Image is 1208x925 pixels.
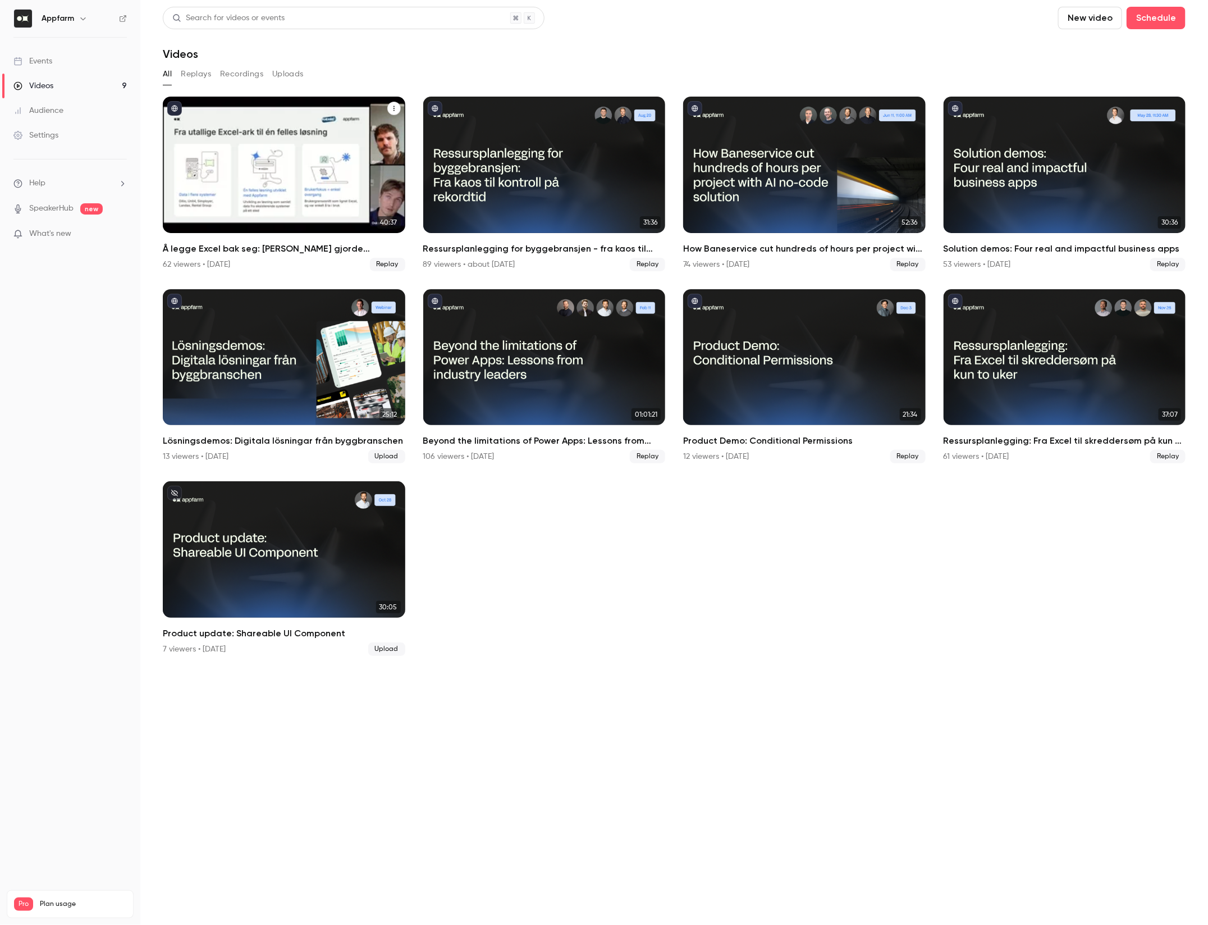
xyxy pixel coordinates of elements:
[13,130,58,141] div: Settings
[683,97,926,271] a: 52:36How Baneservice cut hundreds of hours per project with AI no-code solution74 viewers • [DATE...
[167,486,182,500] button: unpublished
[163,259,230,270] div: 62 viewers • [DATE]
[948,294,963,308] button: published
[944,242,1186,256] h2: Solution demos: Four real and impactful business apps
[423,242,666,256] h2: Ressursplanlegging for byggebransjen - fra kaos til kontroll på rekordtid
[640,216,661,229] span: 31:36
[944,97,1186,271] a: 30:36Solution demos: Four real and impactful business apps53 viewers • [DATE]Replay
[13,56,52,67] div: Events
[890,450,926,463] span: Replay
[220,65,263,83] button: Recordings
[630,450,665,463] span: Replay
[423,259,515,270] div: 89 viewers • about [DATE]
[1150,258,1186,271] span: Replay
[1158,216,1181,229] span: 30:36
[423,97,666,271] a: 31:36Ressursplanlegging for byggebransjen - fra kaos til kontroll på rekordtid89 viewers • about ...
[163,434,405,448] h2: Lösningsdemos: Digitala lösningar från byggbranschen
[1150,450,1186,463] span: Replay
[890,258,926,271] span: Replay
[14,897,33,911] span: Pro
[683,451,749,462] div: 12 viewers • [DATE]
[368,450,405,463] span: Upload
[899,216,921,229] span: 52:36
[181,65,211,83] button: Replays
[688,294,702,308] button: published
[42,13,74,24] h6: Appfarm
[377,216,401,229] span: 40:37
[423,289,666,464] a: 01:01:21Beyond the limitations of Power Apps: Lessons from industry leaders106 viewers • [DATE]Re...
[1127,7,1186,29] button: Schedule
[368,643,405,656] span: Upload
[167,294,182,308] button: published
[948,101,963,116] button: published
[944,289,1186,464] a: 37:07Ressursplanlegging: Fra Excel til skreddersøm på kun to uker61 viewers • [DATE]Replay
[29,228,71,240] span: What's new
[163,627,405,640] h2: Product update: Shareable UI Component
[163,97,405,271] li: Å legge Excel bak seg: Hvordan Hæhre gjorde millionbesparelser med skreddersydd ressursplanlegger
[40,900,126,909] span: Plan usage
[80,203,103,215] span: new
[163,97,405,271] a: 40:37Å legge Excel bak seg: [PERSON_NAME] gjorde millionbesparelser med skreddersydd ressursplanl...
[379,408,401,421] span: 25:12
[683,259,749,270] div: 74 viewers • [DATE]
[428,294,442,308] button: published
[272,65,304,83] button: Uploads
[29,177,45,189] span: Help
[13,177,127,189] li: help-dropdown-opener
[163,242,405,256] h2: Å legge Excel bak seg: [PERSON_NAME] gjorde millionbesparelser med skreddersydd ressursplanlegger
[163,97,1186,656] ul: Videos
[944,434,1186,448] h2: Ressursplanlegging: Fra Excel til skreddersøm på kun to uker
[630,258,665,271] span: Replay
[683,97,926,271] li: How Baneservice cut hundreds of hours per project with AI no-code solution
[428,101,442,116] button: published
[376,601,401,613] span: 30:05
[944,289,1186,464] li: Ressursplanlegging: Fra Excel til skreddersøm på kun to uker
[688,101,702,116] button: published
[683,289,926,464] a: 21:34Product Demo: Conditional Permissions12 viewers • [DATE]Replay
[172,12,285,24] div: Search for videos or events
[113,229,127,239] iframe: Noticeable Trigger
[900,408,921,421] span: 21:34
[163,481,405,656] a: 30:05Product update: Shareable UI Component7 viewers • [DATE]Upload
[1159,408,1181,421] span: 37:07
[163,47,198,61] h1: Videos
[13,105,63,116] div: Audience
[423,97,666,271] li: Ressursplanlegging for byggebransjen - fra kaos til kontroll på rekordtid
[370,258,405,271] span: Replay
[944,451,1009,462] div: 61 viewers • [DATE]
[163,7,1186,918] section: Videos
[163,644,226,655] div: 7 viewers • [DATE]
[944,97,1186,271] li: Solution demos: Four real and impactful business apps
[29,203,74,215] a: SpeakerHub
[163,481,405,656] li: Product update: Shareable UI Component
[163,289,405,464] a: 25:12Lösningsdemos: Digitala lösningar från byggbranschen13 viewers • [DATE]Upload
[632,408,661,421] span: 01:01:21
[1058,7,1122,29] button: New video
[423,434,666,448] h2: Beyond the limitations of Power Apps: Lessons from industry leaders
[683,242,926,256] h2: How Baneservice cut hundreds of hours per project with AI no-code solution
[683,434,926,448] h2: Product Demo: Conditional Permissions
[167,101,182,116] button: published
[163,289,405,464] li: Lösningsdemos: Digitala lösningar från byggbranschen
[944,259,1011,270] div: 53 viewers • [DATE]
[163,451,228,462] div: 13 viewers • [DATE]
[683,289,926,464] li: Product Demo: Conditional Permissions
[423,289,666,464] li: Beyond the limitations of Power Apps: Lessons from industry leaders
[163,65,172,83] button: All
[14,10,32,28] img: Appfarm
[13,80,53,92] div: Videos
[423,451,495,462] div: 106 viewers • [DATE]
